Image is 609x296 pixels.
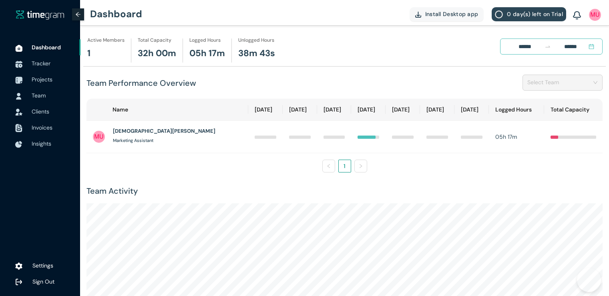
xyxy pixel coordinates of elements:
[386,99,420,121] th: [DATE]
[15,278,22,286] img: logOut.ca60ddd252d7bab9102ea2608abe0238.svg
[15,124,22,132] img: InvoiceIcon
[317,99,352,121] th: [DATE]
[15,262,22,270] img: settings.78e04af822cf15d41b38c81147b09f22.svg
[32,76,52,83] span: Projects
[358,164,363,168] span: right
[32,124,52,131] span: Invoices
[113,137,153,144] h1: Marketing Assistant
[354,160,367,172] li: Next Page
[86,99,248,121] th: Name
[32,278,54,285] span: Sign Out
[544,99,603,121] th: Total Capacity
[492,7,566,21] button: 0 day(s) left on Trial
[589,9,601,21] img: UserIcon
[322,160,335,172] button: left
[454,99,489,121] th: [DATE]
[248,99,283,121] th: [DATE]
[573,11,581,20] img: BellIcon
[87,47,90,61] h1: 1
[16,10,64,20] img: timegram
[75,12,81,17] span: arrow-left
[32,92,46,99] span: Team
[425,10,478,18] span: Install Desktop app
[87,36,125,44] h1: Active Members
[545,43,551,50] span: to
[322,160,335,172] li: Previous Page
[32,262,53,269] span: Settings
[15,77,22,84] img: ProjectIcon
[15,109,22,116] img: InvoiceIcon
[32,60,50,67] span: Tracker
[189,36,221,44] h1: Logged Hours
[338,160,351,172] li: 1
[86,185,603,197] h1: Team Activity
[189,47,225,61] h1: 05h 17m
[326,164,331,168] span: left
[113,127,215,135] h1: [DEMOGRAPHIC_DATA][PERSON_NAME]
[93,131,105,143] img: UserIcon
[238,36,274,44] h1: Unlogged Hours
[32,140,51,147] span: Insights
[138,47,176,61] h1: 32h 00m
[238,47,275,61] h1: 38m 43s
[415,12,421,18] img: DownloadApp
[354,160,367,172] button: right
[15,93,22,100] img: UserIcon
[577,268,601,292] iframe: Toggle Customer Support
[351,99,386,121] th: [DATE]
[507,10,563,18] span: 0 day(s) left on Trial
[138,36,171,44] h1: Total Capacity
[15,45,22,52] img: DashboardIcon
[420,99,454,121] th: [DATE]
[339,160,351,172] a: 1
[15,141,22,148] img: InsightsIcon
[15,61,22,68] img: TimeTrackerIcon
[32,44,61,51] span: Dashboard
[90,2,142,26] h1: Dashboard
[283,99,317,121] th: [DATE]
[489,99,545,121] th: Logged Hours
[32,108,49,115] span: Clients
[86,77,196,89] h1: Team Performance Overview
[410,7,484,21] button: Install Desktop app
[545,43,551,50] span: swap-right
[495,132,538,141] div: 05h 17m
